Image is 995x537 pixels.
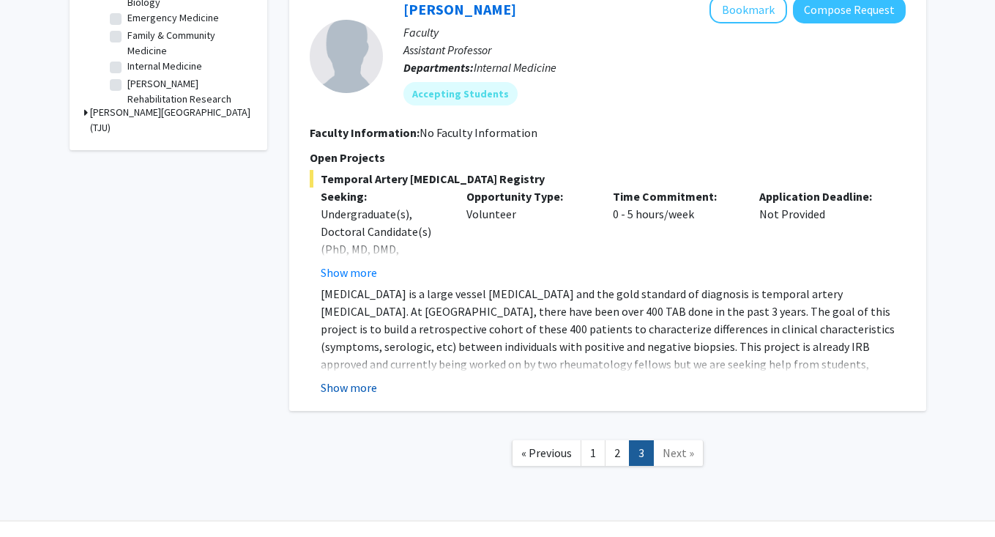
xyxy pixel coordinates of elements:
button: Show more [321,379,377,396]
b: Faculty Information: [310,125,420,140]
span: Internal Medicine [474,60,556,75]
h3: [PERSON_NAME][GEOGRAPHIC_DATA] (TJU) [90,105,253,136]
a: 1 [581,440,605,466]
span: « Previous [521,445,572,460]
p: Opportunity Type: [466,188,591,205]
mat-chip: Accepting Students [403,82,518,105]
b: Departments: [403,60,474,75]
p: Open Projects [310,149,906,166]
label: Family & Community Medicine [127,28,249,59]
p: Time Commitment: [613,188,737,205]
label: [PERSON_NAME] Rehabilitation Research Institute [127,76,249,122]
p: Assistant Professor [403,41,906,59]
a: 2 [605,440,630,466]
span: Next » [663,445,694,460]
iframe: Chat [11,471,62,526]
p: Faculty [403,23,906,41]
p: Seeking: [321,188,445,205]
p: Application Deadline: [759,188,884,205]
div: 0 - 5 hours/week [602,188,748,281]
label: Emergency Medicine [127,10,219,26]
p: [MEDICAL_DATA] is a large vessel [MEDICAL_DATA] and the gold standard of diagnosis is temporal ar... [321,285,906,390]
span: Temporal Artery [MEDICAL_DATA] Registry [310,170,906,188]
div: Volunteer [455,188,602,281]
a: Previous [512,440,581,466]
a: Next Page [653,440,704,466]
a: 3 [629,440,654,466]
div: Not Provided [748,188,895,281]
label: Internal Medicine [127,59,202,74]
div: Undergraduate(s), Doctoral Candidate(s) (PhD, MD, DMD, PharmD, etc.), Medical Resident(s) / Medic... [321,205,445,311]
nav: Page navigation [289,426,926,485]
span: No Faculty Information [420,125,537,140]
button: Show more [321,264,377,281]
